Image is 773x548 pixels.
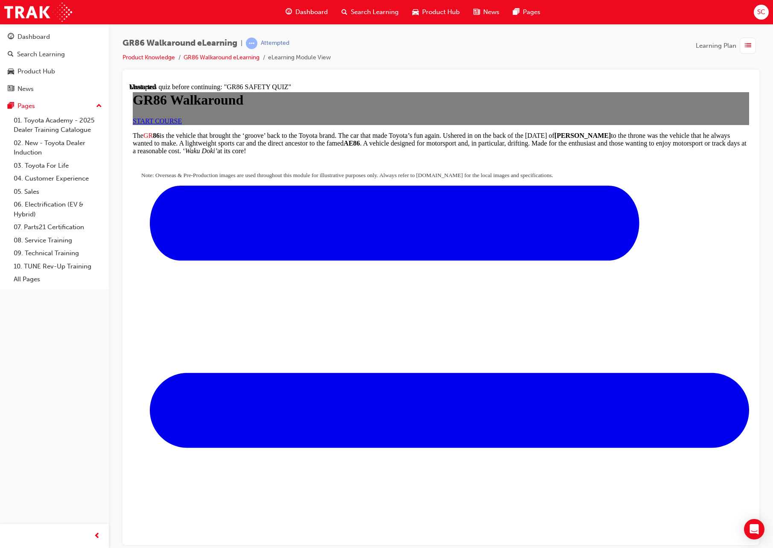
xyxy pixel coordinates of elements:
a: search-iconSearch Learning [335,3,405,21]
span: search-icon [8,51,14,58]
span: car-icon [412,7,419,17]
div: Search Learning [17,50,65,59]
span: list-icon [745,41,751,51]
span: is the vehicle that brought the ‘groove’ back to the Toyota brand. The car that made Toyota’s fun... [3,49,617,71]
h1: GR86 Walkaround [3,9,620,25]
button: DashboardSearch LearningProduct HubNews [3,27,105,98]
button: SC [754,5,769,20]
span: news-icon [8,85,14,93]
strong: AE86 [214,56,230,64]
span: guage-icon [286,7,292,17]
strong: 86 [23,49,30,56]
a: 07. Parts21 Certification [10,221,105,234]
span: GR [14,49,23,56]
button: Pages [3,98,105,114]
a: 09. Technical Training [10,247,105,260]
a: car-iconProduct Hub [405,3,467,21]
span: The [3,49,14,56]
a: 03. Toyota For Life [10,159,105,172]
a: Dashboard [3,29,105,45]
img: Trak [4,3,72,22]
span: pages-icon [513,7,519,17]
span: Learning Plan [696,41,736,51]
a: 10. TUNE Rev-Up Training [10,260,105,273]
a: pages-iconPages [506,3,547,21]
span: | [241,38,242,48]
div: News [18,84,34,94]
span: up-icon [96,101,102,112]
a: guage-iconDashboard [279,3,335,21]
span: Dashboard [295,7,328,17]
div: Pages [18,101,35,111]
a: Search Learning [3,47,105,62]
div: Open Intercom Messenger [744,519,764,539]
span: Search Learning [351,7,399,17]
div: Product Hub [18,67,55,76]
a: 01. Toyota Academy - 2025 Dealer Training Catalogue [10,114,105,137]
span: learningRecordVerb_ATTEMPT-icon [246,38,257,49]
span: car-icon [8,68,14,76]
span: pages-icon [8,102,14,110]
div: Attempted [261,39,289,47]
span: GR86 Walkaround eLearning [123,38,237,48]
a: Product Knowledge [123,54,175,61]
span: News [483,7,499,17]
a: 08. Service Training [10,234,105,247]
a: Product Hub [3,64,105,79]
span: SC [757,7,765,17]
a: 06. Electrification (EV & Hybrid) [10,198,105,221]
span: prev-icon [94,531,100,542]
span: news-icon [473,7,480,17]
em: Waku Doki’ [56,64,88,71]
strong: [PERSON_NAME] [425,49,481,56]
span: search-icon [341,7,347,17]
a: 05. Sales [10,185,105,198]
span: Note: Overseas & Pre-Production images are used throughout this module for illustrative purposes ... [12,89,424,95]
a: All Pages [10,273,105,286]
a: news-iconNews [467,3,506,21]
a: 04. Customer Experience [10,172,105,185]
span: Pages [523,7,540,17]
li: eLearning Module View [268,53,331,63]
a: GR86 Walkaround eLearning [184,54,260,61]
a: 02. New - Toyota Dealer Induction [10,137,105,159]
span: Product Hub [422,7,460,17]
button: Learning Plan [696,38,759,54]
div: Dashboard [18,32,50,42]
a: START COURSE [3,34,53,41]
a: News [3,81,105,97]
span: guage-icon [8,33,14,41]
